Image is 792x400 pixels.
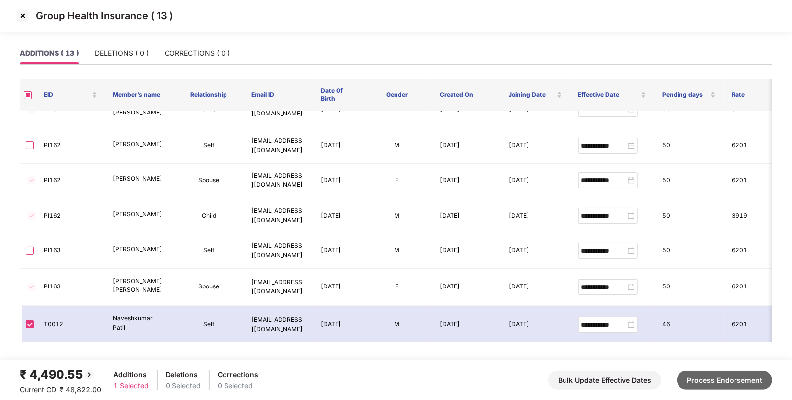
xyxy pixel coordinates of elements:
[26,210,38,222] img: svg+xml;base64,PHN2ZyBpZD0iVGljay0zMngzMiIgeG1sbnM9Imh0dHA6Ly93d3cudzMub3JnLzIwMDAvc3ZnIiB3aWR0aD...
[362,233,432,269] td: M
[243,79,313,111] th: Email ID
[432,79,501,111] th: Created On
[113,245,167,254] p: [PERSON_NAME]
[313,233,362,269] td: [DATE]
[36,233,105,269] td: PI163
[174,269,244,306] td: Spouse
[432,164,501,199] td: [DATE]
[654,79,724,111] th: Pending days
[113,174,167,184] p: [PERSON_NAME]
[362,79,432,111] th: Gender
[313,164,362,199] td: [DATE]
[113,314,167,333] p: Naveshkumar Patil
[655,233,724,269] td: 50
[113,380,149,391] div: 1 Selected
[15,8,31,24] img: svg+xml;base64,PHN2ZyBpZD0iQ3Jvc3MtMzJ4MzIiIHhtbG5zPSJodHRwOi8vd3d3LnczLm9yZy8yMDAwL3N2ZyIgd2lkdG...
[362,269,432,306] td: F
[501,164,570,199] td: [DATE]
[113,210,167,219] p: [PERSON_NAME]
[20,365,101,384] div: ₹ 4,490.55
[20,48,79,58] div: ADDITIONS ( 13 )
[662,91,708,99] span: Pending days
[36,128,105,164] td: PI162
[655,128,724,164] td: 50
[655,269,724,306] td: 50
[362,164,432,199] td: F
[655,164,724,199] td: 50
[313,198,362,233] td: [DATE]
[243,128,313,164] td: [EMAIL_ADDRESS][DOMAIN_NAME]
[570,79,654,111] th: Effective Date
[113,140,167,149] p: [PERSON_NAME]
[36,10,173,22] p: Group Health Insurance ( 13 )
[174,198,244,233] td: Child
[26,174,38,186] img: svg+xml;base64,PHN2ZyBpZD0iVGljay0zMngzMiIgeG1sbnM9Imh0dHA6Ly93d3cudzMub3JnLzIwMDAvc3ZnIiB3aWR0aD...
[166,380,201,391] div: 0 Selected
[243,306,313,343] td: [EMAIL_ADDRESS][DOMAIN_NAME]
[218,369,258,380] div: Corrections
[501,128,570,164] td: [DATE]
[501,233,570,269] td: [DATE]
[655,198,724,233] td: 50
[174,164,244,199] td: Spouse
[113,369,149,380] div: Additions
[243,198,313,233] td: [EMAIL_ADDRESS][DOMAIN_NAME]
[432,233,501,269] td: [DATE]
[432,198,501,233] td: [DATE]
[105,79,174,111] th: Member’s name
[243,233,313,269] td: [EMAIL_ADDRESS][DOMAIN_NAME]
[501,79,570,111] th: Joining Date
[174,79,244,111] th: Relationship
[20,385,101,394] span: Current CD: ₹ 48,822.00
[36,198,105,233] td: PI162
[218,380,258,391] div: 0 Selected
[113,277,167,295] p: [PERSON_NAME] [PERSON_NAME]
[36,164,105,199] td: PI162
[432,306,501,343] td: [DATE]
[509,91,555,99] span: Joining Date
[501,198,570,233] td: [DATE]
[26,281,38,293] img: svg+xml;base64,PHN2ZyBpZD0iVGljay0zMngzMiIgeG1sbnM9Imh0dHA6Ly93d3cudzMub3JnLzIwMDAvc3ZnIiB3aWR0aD...
[501,269,570,306] td: [DATE]
[313,306,362,343] td: [DATE]
[36,79,105,111] th: EID
[174,306,244,343] td: Self
[362,128,432,164] td: M
[174,233,244,269] td: Self
[243,269,313,306] td: [EMAIL_ADDRESS][DOMAIN_NAME]
[36,306,105,343] td: T0012
[36,269,105,306] td: PI163
[313,269,362,306] td: [DATE]
[44,91,90,99] span: EID
[548,371,661,390] button: Bulk Update Effective Dates
[166,369,201,380] div: Deletions
[362,306,432,343] td: M
[432,128,501,164] td: [DATE]
[578,91,639,99] span: Effective Date
[362,198,432,233] td: M
[313,128,362,164] td: [DATE]
[83,369,95,381] img: svg+xml;base64,PHN2ZyBpZD0iQmFjay0yMHgyMCIgeG1sbnM9Imh0dHA6Ly93d3cudzMub3JnLzIwMDAvc3ZnIiB3aWR0aD...
[501,306,570,343] td: [DATE]
[174,128,244,164] td: Self
[655,306,724,343] td: 46
[165,48,230,58] div: CORRECTIONS ( 0 )
[313,79,362,111] th: Date Of Birth
[243,164,313,199] td: [EMAIL_ADDRESS][DOMAIN_NAME]
[432,269,501,306] td: [DATE]
[95,48,149,58] div: DELETIONS ( 0 )
[677,371,772,390] button: Process Endorsement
